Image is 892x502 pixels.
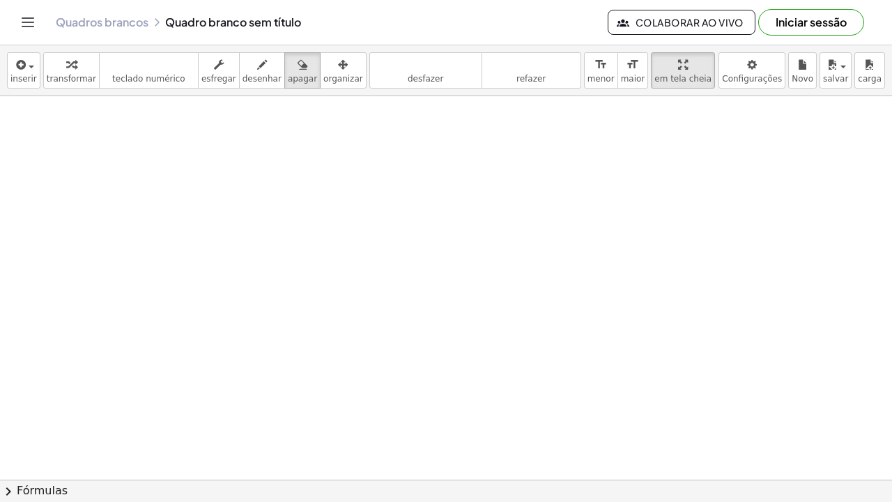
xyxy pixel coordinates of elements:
button: tecladoteclado numérico [99,52,199,89]
button: desenhar [239,52,285,89]
button: esfregar [198,52,240,89]
span: Novo [792,74,813,84]
font: Fórmulas [17,483,68,499]
span: refazer [516,74,546,84]
span: Configurações [722,74,782,84]
button: inserir [7,52,40,89]
a: Quadros brancos [56,15,148,29]
span: salvar [823,74,848,84]
button: organizar [320,52,367,89]
button: desfazerdesfazer [369,52,482,89]
span: inserir [10,74,37,84]
button: apagar [284,52,321,89]
button: carga [854,52,885,89]
button: Configurações [718,52,785,89]
button: format_sizemenor [584,52,618,89]
i: refazer [485,56,578,73]
button: format_sizemaior [617,52,649,89]
i: format_size [626,56,639,73]
span: desenhar [243,74,282,84]
span: transformar [47,74,96,84]
span: desfazer [408,74,443,84]
i: desfazer [373,56,479,73]
button: Colaborar ao vivo [608,10,755,35]
button: refazerrefazer [482,52,581,89]
span: teclado numérico [112,74,185,84]
span: apagar [288,74,317,84]
button: Iniciar sessão [758,9,864,36]
font: Colaborar ao vivo [635,16,744,29]
span: carga [858,74,882,84]
button: transformar [43,52,100,89]
span: em tela cheia [654,74,712,84]
i: teclado [102,56,195,73]
button: salvar [820,52,852,89]
button: Novo [788,52,817,89]
span: esfregar [201,74,236,84]
span: maior [621,74,645,84]
span: menor [587,74,615,84]
button: em tela cheia [651,52,715,89]
span: organizar [323,74,363,84]
button: Alternar de navegação [17,11,39,33]
i: format_size [594,56,608,73]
